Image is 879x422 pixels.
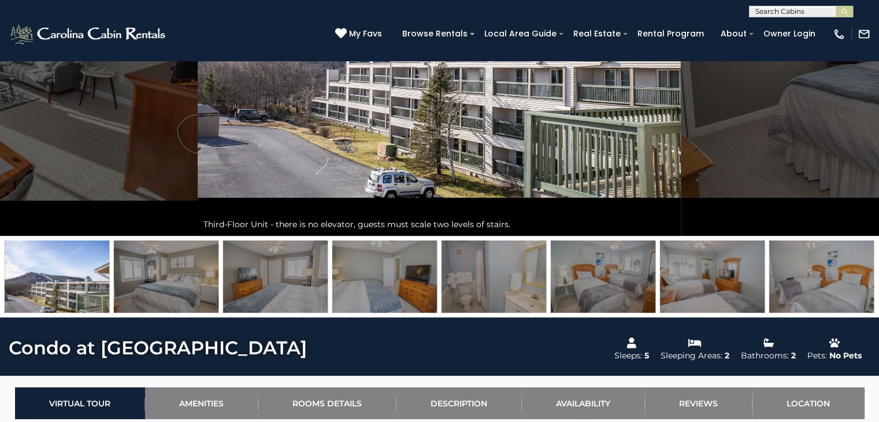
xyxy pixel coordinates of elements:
[198,213,681,236] div: Third-Floor Unit - there is no elevator, guests must scale two levels of stairs.
[715,25,752,43] a: About
[5,240,109,313] img: 163280800
[660,240,765,313] img: 163280788
[858,28,870,40] img: mail-regular-white.png
[335,28,385,40] a: My Favs
[769,240,874,313] img: 163280787
[15,387,145,419] a: Virtual Tour
[752,387,865,419] a: Location
[758,25,821,43] a: Owner Login
[258,387,396,419] a: Rooms Details
[551,240,655,313] img: 163280793
[349,28,382,40] span: My Favs
[568,25,626,43] a: Real Estate
[833,28,845,40] img: phone-regular-white.png
[522,387,645,419] a: Availability
[396,25,473,43] a: Browse Rentals
[396,387,522,419] a: Description
[442,240,546,313] img: 163280792
[223,240,328,313] img: 163280789
[145,387,258,419] a: Amenities
[332,240,437,313] img: 163280790
[114,240,218,313] img: 163280791
[632,25,710,43] a: Rental Program
[479,25,562,43] a: Local Area Guide
[645,387,752,419] a: Reviews
[9,23,169,46] img: White-1-2.png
